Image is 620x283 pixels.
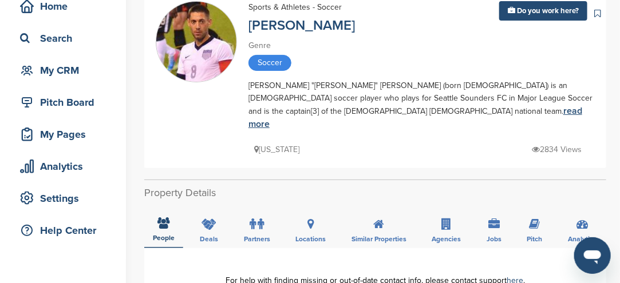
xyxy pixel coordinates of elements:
span: Partners [244,236,270,242]
div: Settings [17,188,114,209]
div: My CRM [17,60,114,81]
span: Jobs [487,236,501,242]
span: People [153,234,175,241]
div: Pitch Board [17,92,114,113]
p: [US_STATE] [254,142,299,157]
a: Help Center [11,217,114,244]
a: Settings [11,185,114,212]
a: Do you work here? [499,1,587,21]
div: Sports & Athletes - Soccer [248,1,342,14]
span: Soccer [248,55,291,71]
span: Locations [296,236,326,242]
a: My Pages [11,121,114,148]
div: Genre [248,39,595,52]
span: Pitch [527,236,543,242]
a: My CRM [11,57,114,83]
div: Help Center [17,220,114,241]
a: Search [11,25,114,51]
span: Analytics [568,236,597,242]
iframe: Button to launch messaging window [574,237,611,274]
span: Agencies [432,236,461,242]
div: [PERSON_NAME] "[PERSON_NAME]" [PERSON_NAME] (born [DEMOGRAPHIC_DATA]) is an [DEMOGRAPHIC_DATA] so... [248,79,595,131]
img: Sponsorpitch & Clint Dempsey [156,2,236,169]
span: Deals [200,236,219,242]
div: Search [17,28,114,49]
p: 2834 Views [532,142,582,157]
h2: Property Details [144,185,606,201]
span: Similar Properties [352,236,406,242]
div: Analytics [17,156,114,177]
div: My Pages [17,124,114,145]
a: Pitch Board [11,89,114,115]
a: [PERSON_NAME] [248,17,355,34]
span: Do you work here? [517,6,579,15]
a: Analytics [11,153,114,180]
